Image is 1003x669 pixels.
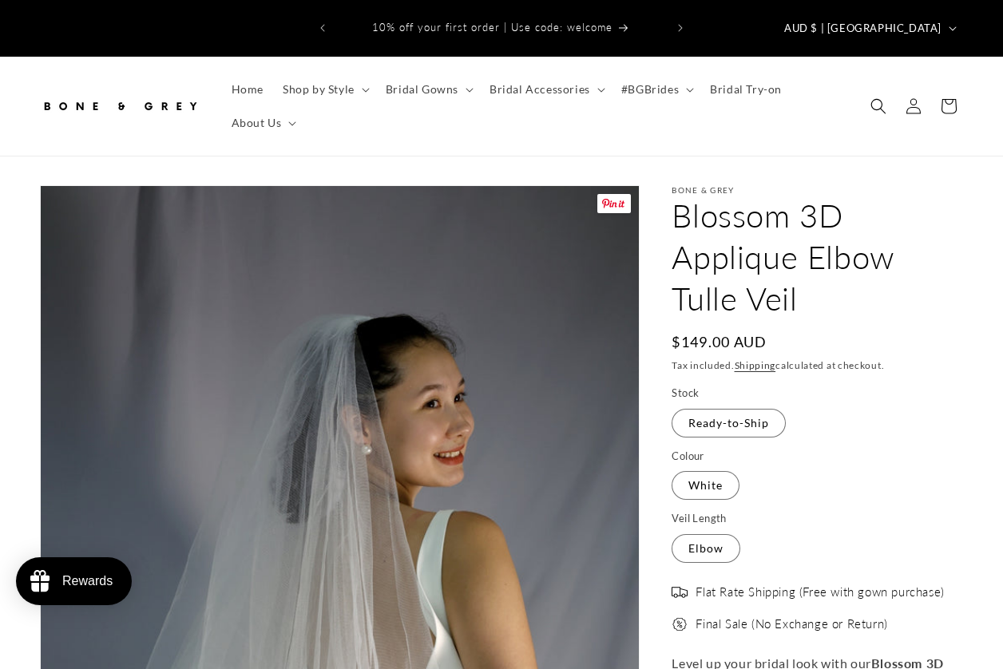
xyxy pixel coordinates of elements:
summary: #BGBrides [612,73,700,106]
div: Rewards [62,574,113,588]
summary: Bridal Gowns [376,73,480,106]
button: Next announcement [663,13,698,43]
summary: Search [861,89,896,124]
span: Final Sale (No Exchange or Return) [696,616,887,632]
button: AUD $ | [GEOGRAPHIC_DATA] [775,13,963,43]
button: Previous announcement [305,13,340,43]
label: Elbow [672,534,740,563]
summary: Shop by Style [273,73,376,106]
span: Bridal Gowns [386,82,458,97]
summary: About Us [222,106,303,140]
span: Home [232,82,264,97]
label: Ready-to-Ship [672,409,786,437]
span: #BGBrides [621,82,679,97]
a: Home [222,73,273,106]
span: 10% off your first order | Use code: welcome [372,21,613,34]
div: Tax included. calculated at checkout. [672,358,963,374]
span: Bridal Try-on [710,82,782,97]
a: Shipping [735,359,776,371]
p: Bone & Grey [672,185,963,195]
legend: Stock [672,386,700,402]
h1: Blossom 3D Applique Elbow Tulle Veil [672,195,963,319]
img: Bone and Grey Bridal [40,89,200,124]
span: AUD $ | [GEOGRAPHIC_DATA] [784,21,942,37]
legend: Veil Length [672,511,727,527]
span: Bridal Accessories [490,82,590,97]
summary: Bridal Accessories [480,73,612,106]
a: Bone and Grey Bridal [34,82,206,129]
img: offer.png [672,616,688,632]
span: $149.00 AUD [672,331,767,353]
span: Shop by Style [283,82,355,97]
a: Bridal Try-on [700,73,791,106]
label: White [672,471,739,500]
span: About Us [232,116,282,130]
span: Flat Rate Shipping (Free with gown purchase) [696,584,944,600]
legend: Colour [672,449,705,465]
